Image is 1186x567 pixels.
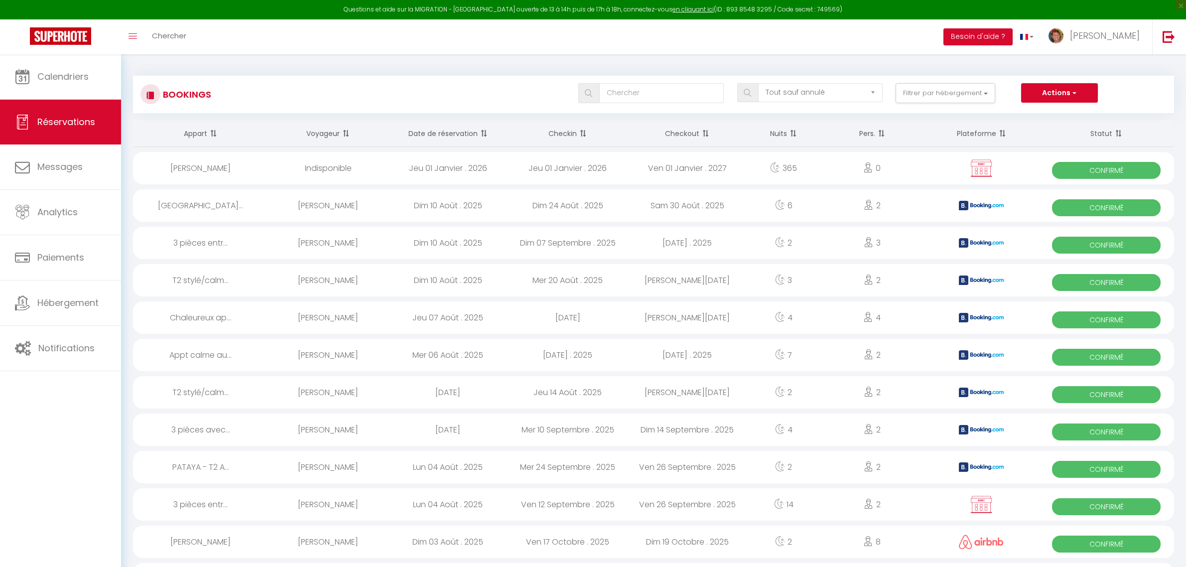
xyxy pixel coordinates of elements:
[268,121,388,147] th: Sort by guest
[1039,121,1174,147] th: Sort by status
[1070,29,1140,42] span: [PERSON_NAME]
[1144,525,1186,567] iframe: LiveChat chat widget
[820,121,924,147] th: Sort by people
[37,296,99,309] span: Hébergement
[152,30,186,41] span: Chercher
[30,27,91,45] img: Super Booking
[672,5,714,13] a: en cliquant ici
[37,251,84,264] span: Paiements
[133,121,268,147] th: Sort by rentals
[37,206,78,218] span: Analytics
[37,160,83,173] span: Messages
[1163,30,1175,43] img: logout
[896,83,995,103] button: Filtrer par hébergement
[599,83,724,103] input: Chercher
[37,70,89,83] span: Calendriers
[508,121,627,147] th: Sort by checkin
[747,121,820,147] th: Sort by nights
[388,121,508,147] th: Sort by booking date
[144,19,194,54] a: Chercher
[38,342,95,354] span: Notifications
[943,28,1013,45] button: Besoin d'aide ?
[628,121,747,147] th: Sort by checkout
[924,121,1039,147] th: Sort by channel
[37,116,95,128] span: Réservations
[1021,83,1098,103] button: Actions
[1041,19,1152,54] a: ... [PERSON_NAME]
[1049,28,1063,43] img: ...
[160,83,211,106] h3: Bookings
